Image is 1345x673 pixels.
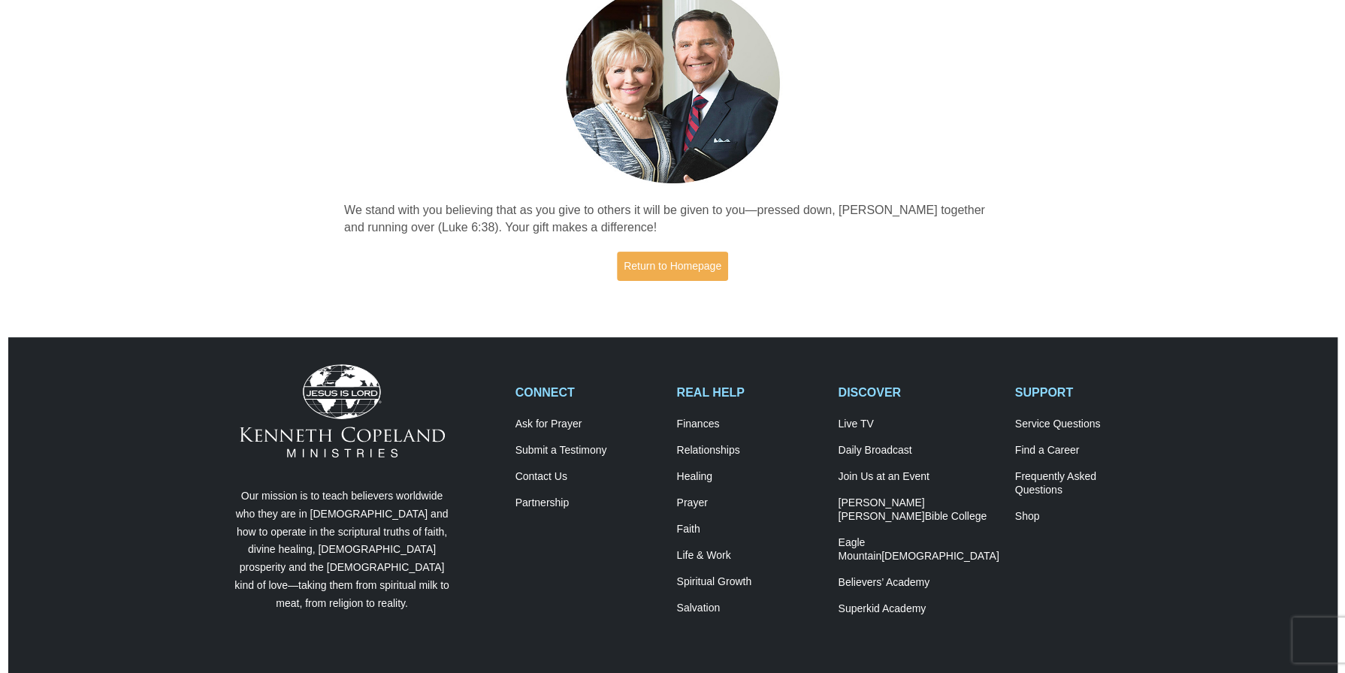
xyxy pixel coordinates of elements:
[676,385,822,400] h2: REAL HELP
[838,418,999,431] a: Live TV
[676,602,822,615] a: Salvation
[676,470,822,484] a: Healing
[838,385,999,400] h2: DISCOVER
[838,470,999,484] a: Join Us at an Event
[881,550,999,562] span: [DEMOGRAPHIC_DATA]
[515,385,661,400] h2: CONNECT
[240,364,445,457] img: Kenneth Copeland Ministries
[838,444,999,457] a: Daily Broadcast
[1015,444,1161,457] a: Find a Career
[617,252,728,281] a: Return to Homepage
[1015,470,1161,497] a: Frequently AskedQuestions
[676,575,822,589] a: Spiritual Growth
[676,418,822,431] a: Finances
[838,496,999,524] a: [PERSON_NAME] [PERSON_NAME]Bible College
[231,487,453,613] p: Our mission is to teach believers worldwide who they are in [DEMOGRAPHIC_DATA] and how to operate...
[676,444,822,457] a: Relationships
[515,418,661,431] a: Ask for Prayer
[344,202,1001,237] p: We stand with you believing that as you give to others it will be given to you—pressed down, [PER...
[515,470,661,484] a: Contact Us
[515,444,661,457] a: Submit a Testimony
[676,549,822,563] a: Life & Work
[924,510,987,522] span: Bible College
[676,496,822,510] a: Prayer
[1015,385,1161,400] h2: SUPPORT
[676,523,822,536] a: Faith
[838,536,999,563] a: Eagle Mountain[DEMOGRAPHIC_DATA]
[838,576,999,590] a: Believers’ Academy
[515,496,661,510] a: Partnership
[838,602,999,616] a: Superkid Academy
[1015,510,1161,524] a: Shop
[1015,418,1161,431] a: Service Questions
